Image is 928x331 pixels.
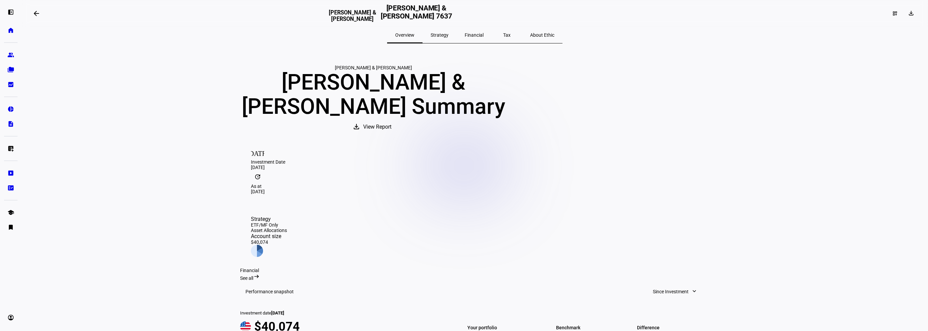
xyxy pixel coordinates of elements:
[7,52,14,58] eth-mat-symbol: group
[4,24,18,37] a: home
[7,27,14,34] eth-mat-symbol: home
[4,102,18,116] a: pie_chart
[378,4,454,23] h2: [PERSON_NAME] & [PERSON_NAME] 7637
[251,165,699,170] div: [DATE]
[7,66,14,73] eth-mat-symbol: folder_copy
[7,9,14,15] eth-mat-symbol: left_panel_open
[251,189,699,194] div: [DATE]
[251,222,287,228] div: ETF/MF Only
[7,121,14,127] eth-mat-symbol: description
[7,106,14,112] eth-mat-symbol: pie_chart
[7,185,14,191] eth-mat-symbol: fact_check
[326,9,378,22] h3: [PERSON_NAME] & [PERSON_NAME]
[503,33,511,37] span: Tax
[908,10,915,16] mat-icon: download
[4,181,18,195] a: fact_check
[253,273,260,280] mat-icon: arrow_right_alt
[240,310,448,316] div: Investment date
[7,145,14,152] eth-mat-symbol: list_alt_add
[653,285,689,298] span: Since Investment
[240,65,506,70] div: [PERSON_NAME] & [PERSON_NAME]
[465,33,484,37] span: Financial
[691,288,698,295] mat-icon: expand_more
[363,119,391,135] span: View Report
[395,33,414,37] span: Overview
[4,78,18,91] a: bid_landscape
[251,146,264,159] mat-icon: [DATE]
[7,224,14,231] eth-mat-symbol: bookmark
[4,63,18,76] a: folder_copy
[251,239,287,245] div: $40,074
[646,285,704,298] button: Since Investment
[7,170,14,176] eth-mat-symbol: slideshow
[240,70,506,119] div: [PERSON_NAME] & [PERSON_NAME] Summary
[431,33,448,37] span: Strategy
[240,275,253,281] span: See all
[346,119,401,135] button: View Report
[251,159,699,165] div: Investment Date
[271,310,284,316] span: [DATE]
[240,268,709,273] div: Financial
[4,117,18,131] a: description
[251,216,287,222] div: Strategy
[892,11,898,16] mat-icon: dashboard_customize
[530,33,554,37] span: About Ethic
[245,289,294,294] h3: Performance snapshot
[7,81,14,88] eth-mat-symbol: bid_landscape
[7,209,14,216] eth-mat-symbol: school
[4,166,18,180] a: slideshow
[32,9,40,18] mat-icon: arrow_backwards
[251,170,264,184] mat-icon: update
[251,233,287,239] div: Account size
[251,228,287,233] div: Asset Allocations
[7,314,14,321] eth-mat-symbol: account_circle
[4,48,18,62] a: group
[352,123,360,131] mat-icon: download
[251,184,699,189] div: As at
